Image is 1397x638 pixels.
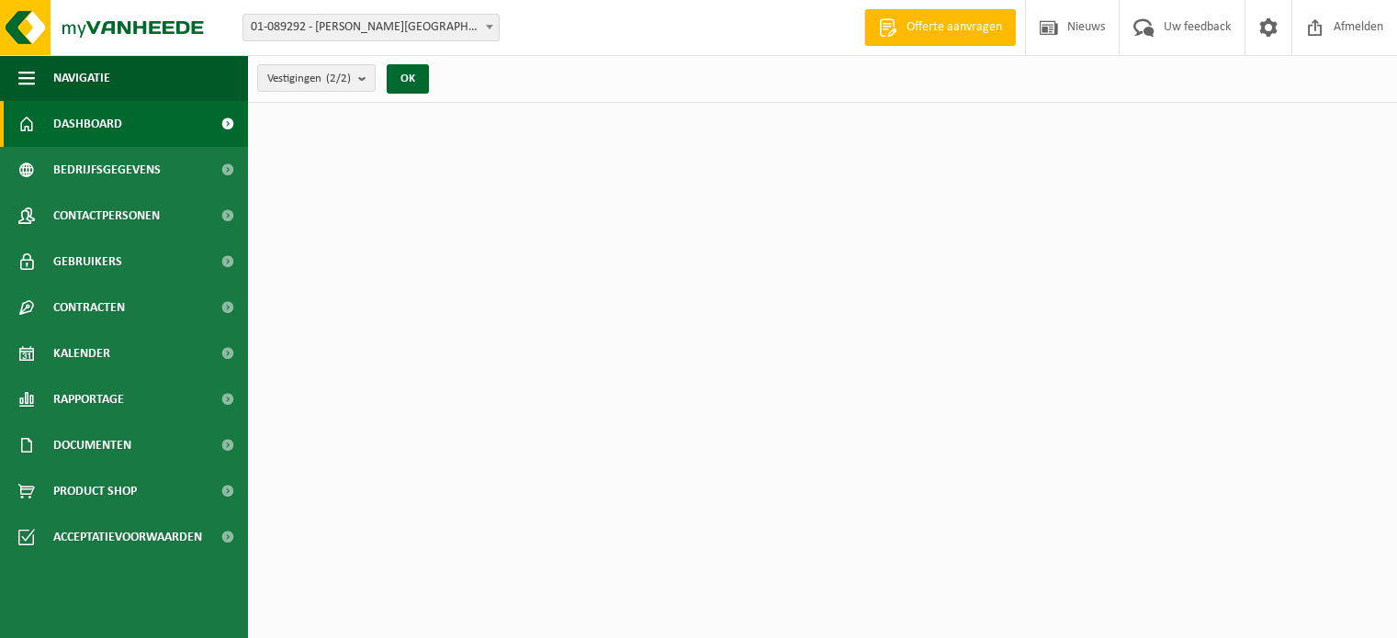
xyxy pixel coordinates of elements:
span: Rapportage [53,376,124,422]
span: Product Shop [53,468,137,514]
span: Contracten [53,285,125,330]
span: Gebruikers [53,239,122,285]
span: Kalender [53,330,110,376]
span: Documenten [53,422,131,468]
span: Bedrijfsgegevens [53,147,161,193]
span: Offerte aanvragen [902,18,1007,37]
a: Offerte aanvragen [864,9,1016,46]
button: OK [387,64,429,94]
count: (2/2) [326,73,351,84]
span: Vestigingen [267,65,351,93]
span: Navigatie [53,55,110,101]
span: Acceptatievoorwaarden [53,514,202,560]
span: 01-089292 - KSA REINAART - BELSELE [242,14,500,41]
button: Vestigingen(2/2) [257,64,376,92]
span: Dashboard [53,101,122,147]
span: 01-089292 - KSA REINAART - BELSELE [243,15,499,40]
span: Contactpersonen [53,193,160,239]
